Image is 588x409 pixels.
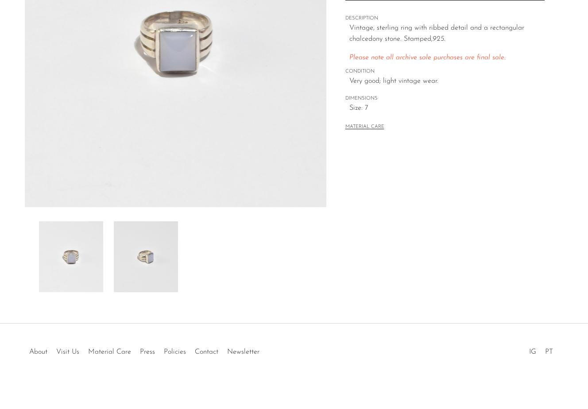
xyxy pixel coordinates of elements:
[88,348,131,355] a: Material Care
[29,348,47,355] a: About
[433,35,445,42] em: 925.
[39,221,103,292] img: Sterling Chalcedony Ring
[345,95,545,103] span: DIMENSIONS
[529,348,536,355] a: IG
[140,348,155,355] a: Press
[349,103,545,114] span: Size: 7
[114,221,178,292] img: Sterling Chalcedony Ring
[56,348,79,355] a: Visit Us
[349,23,545,45] p: Vintage, sterling ring with ribbed detail and a rectangular chalcedony stone. Stamped,
[345,15,545,23] span: DESCRIPTION
[349,54,506,61] span: Please note all archive sale purchases are final sale.
[545,348,553,355] a: PT
[195,348,218,355] a: Contact
[525,341,557,358] ul: Social Medias
[25,341,264,358] ul: Quick links
[345,124,384,131] button: MATERIAL CARE
[345,68,545,76] span: CONDITION
[349,76,545,87] span: Very good; light vintage wear.
[164,348,186,355] a: Policies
